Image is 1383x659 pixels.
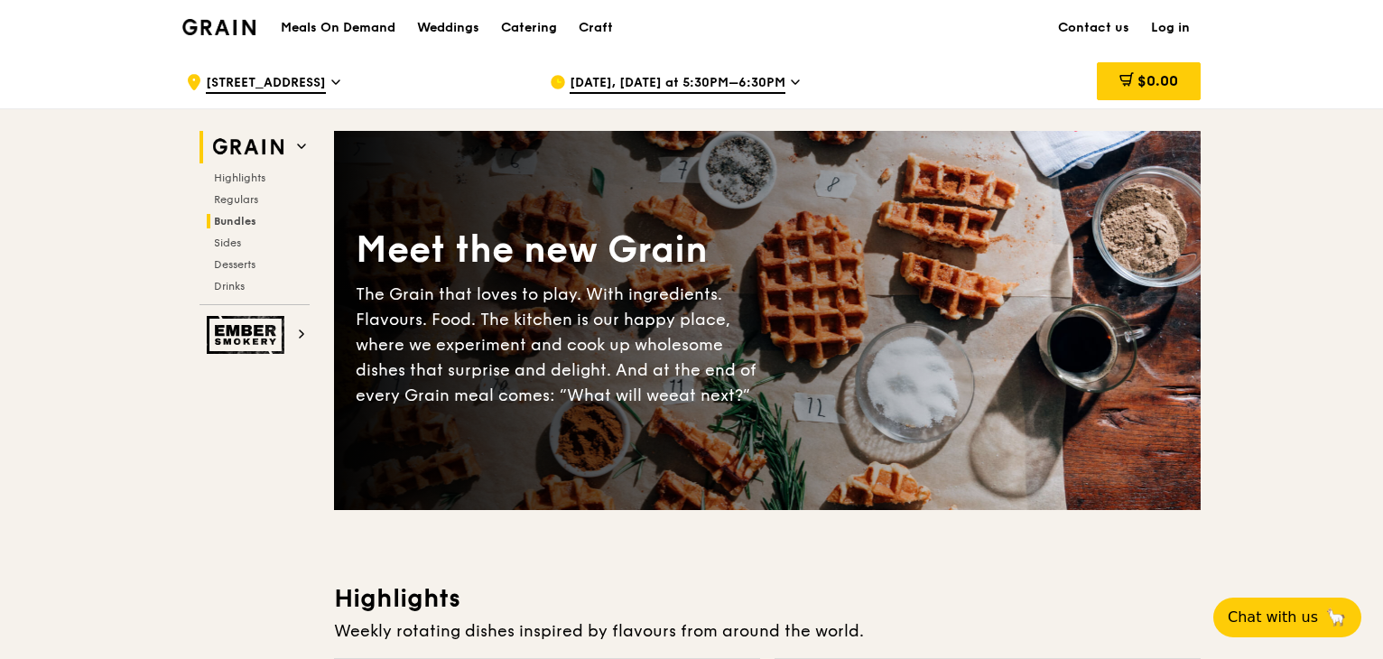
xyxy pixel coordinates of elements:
[182,19,255,35] img: Grain
[207,316,290,354] img: Ember Smokery web logo
[568,1,624,55] a: Craft
[356,226,767,274] div: Meet the new Grain
[501,1,557,55] div: Catering
[214,258,255,271] span: Desserts
[214,215,256,227] span: Bundles
[1228,607,1318,628] span: Chat with us
[207,131,290,163] img: Grain web logo
[1047,1,1140,55] a: Contact us
[1140,1,1201,55] a: Log in
[406,1,490,55] a: Weddings
[579,1,613,55] div: Craft
[214,237,241,249] span: Sides
[356,282,767,408] div: The Grain that loves to play. With ingredients. Flavours. Food. The kitchen is our happy place, w...
[214,172,265,184] span: Highlights
[490,1,568,55] a: Catering
[669,385,750,405] span: eat next?”
[1213,598,1361,637] button: Chat with us🦙
[334,618,1201,644] div: Weekly rotating dishes inspired by flavours from around the world.
[1137,72,1178,89] span: $0.00
[214,280,245,292] span: Drinks
[334,582,1201,615] h3: Highlights
[206,74,326,94] span: [STREET_ADDRESS]
[214,193,258,206] span: Regulars
[417,1,479,55] div: Weddings
[1325,607,1347,628] span: 🦙
[281,19,395,37] h1: Meals On Demand
[570,74,785,94] span: [DATE], [DATE] at 5:30PM–6:30PM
